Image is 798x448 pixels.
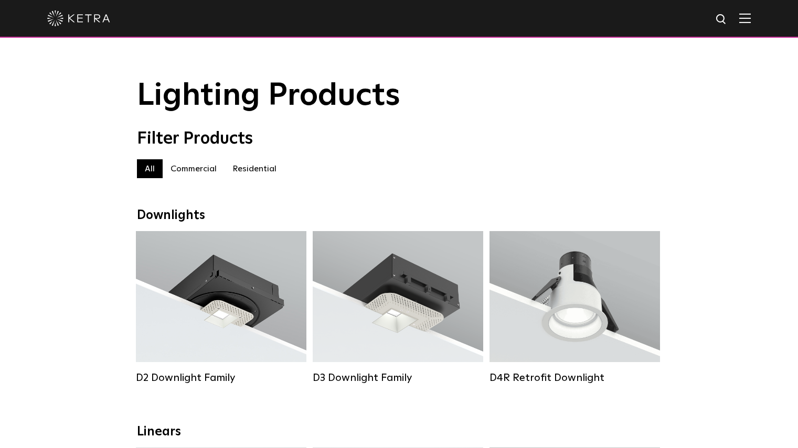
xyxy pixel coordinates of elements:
a: D3 Downlight Family Lumen Output:700 / 900 / 1100Colors:White / Black / Silver / Bronze / Paintab... [313,231,483,389]
div: Linears [137,424,662,440]
a: D2 Downlight Family Lumen Output:1200Colors:White / Black / Gloss Black / Silver / Bronze / Silve... [136,231,306,389]
img: Hamburger%20Nav.svg [739,13,751,23]
div: Filter Products [137,129,662,149]
img: ketra-logo-2019-white [47,10,110,26]
div: D4R Retrofit Downlight [490,371,660,384]
img: search icon [715,13,728,26]
label: All [137,159,163,178]
label: Residential [225,159,284,178]
label: Commercial [163,159,225,178]
div: D2 Downlight Family [136,371,306,384]
div: Downlights [137,208,662,223]
div: D3 Downlight Family [313,371,483,384]
a: D4R Retrofit Downlight Lumen Output:800Colors:White / BlackBeam Angles:15° / 25° / 40° / 60°Watta... [490,231,660,389]
span: Lighting Products [137,80,400,112]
